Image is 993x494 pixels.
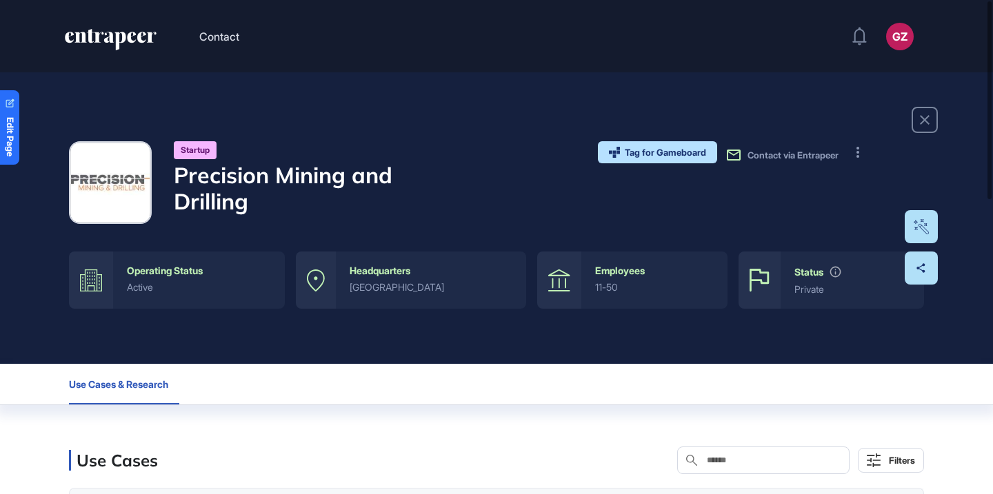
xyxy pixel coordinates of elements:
span: Contact via Entrapeer [748,150,839,161]
button: Filters [858,448,924,473]
span: Use Cases & Research [69,379,168,390]
span: Edit Page [6,117,14,156]
div: Filters [889,455,915,466]
h3: Use Cases [77,450,158,471]
button: Contact [199,28,239,45]
button: GZ [886,23,914,50]
div: [GEOGRAPHIC_DATA] [350,282,512,293]
button: Use Cases & Research [69,364,179,404]
img: Precision Mining and Drilling-logo [71,143,150,222]
h4: Precision Mining and Drilling [174,162,408,215]
div: private [794,284,910,295]
button: Contact via Entrapeer [725,147,839,163]
a: entrapeer-logo [63,29,158,55]
div: Status [794,267,823,278]
div: Operating Status [127,265,203,276]
div: active [127,282,271,293]
div: 11-50 [595,282,713,293]
div: Employees [595,265,645,276]
span: Tag for Gameboard [625,148,706,157]
div: Headquarters [350,265,410,276]
div: Startup [174,141,217,159]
